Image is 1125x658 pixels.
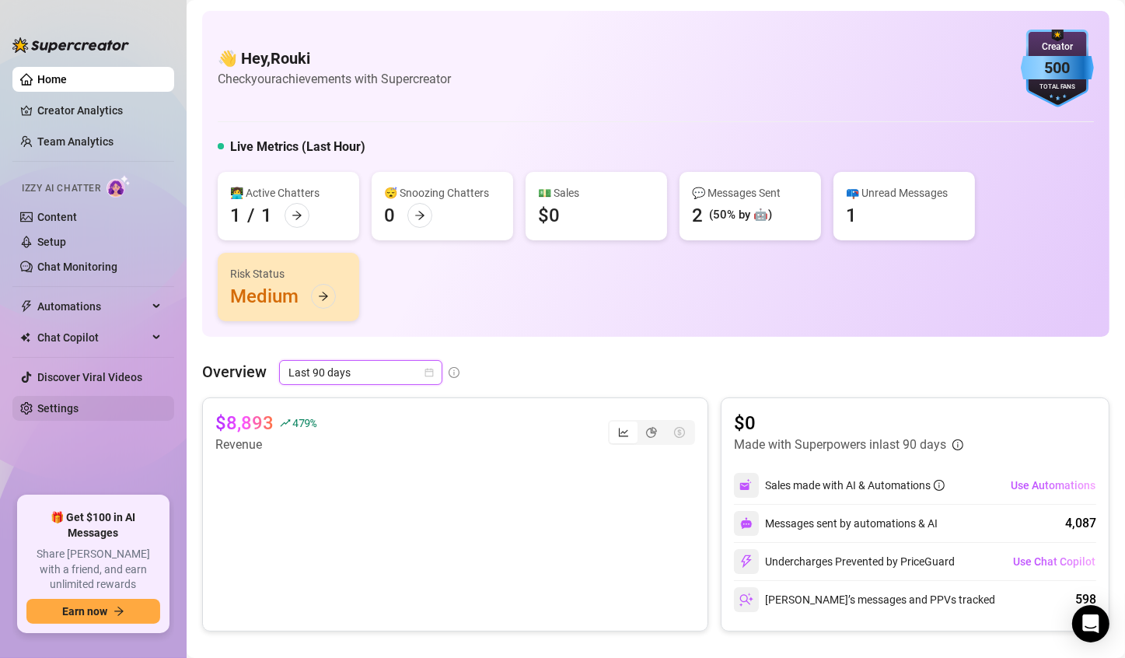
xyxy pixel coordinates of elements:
article: $8,893 [215,411,274,436]
span: Automations [37,294,148,319]
span: dollar-circle [674,427,685,438]
h4: 👋 Hey, Rouki [218,47,451,69]
span: 🎁 Get $100 in AI Messages [26,510,160,541]
div: Open Intercom Messenger [1072,605,1109,642]
a: Chat Monitoring [37,261,117,273]
article: $0 [734,411,963,436]
span: Earn now [62,605,107,618]
img: AI Chatter [107,175,131,198]
span: Last 90 days [288,361,433,384]
span: rise [280,418,291,429]
h5: Live Metrics (Last Hour) [230,138,365,156]
a: Setup [37,236,66,248]
div: (50% by 🤖) [709,206,772,225]
div: 😴 Snoozing Chatters [384,184,501,201]
div: 1 [846,203,857,228]
img: svg%3e [739,478,753,492]
button: Use Chat Copilot [1012,549,1096,574]
div: 💬 Messages Sent [692,184,809,201]
div: Undercharges Prevented by PriceGuard [734,549,955,574]
span: info-circle [449,367,459,378]
div: $0 [538,203,560,228]
span: arrow-right [114,606,124,617]
a: Home [37,73,67,86]
div: segmented control [608,420,695,445]
span: Share [PERSON_NAME] with a friend, and earn unlimited rewards [26,547,160,593]
img: blue-badge-DgoSNQY1.svg [1021,30,1094,107]
article: Overview [202,360,267,383]
span: thunderbolt [20,300,33,313]
div: 👩‍💻 Active Chatters [230,184,347,201]
span: Use Chat Copilot [1013,555,1095,568]
span: arrow-right [414,210,425,221]
span: info-circle [934,480,945,491]
span: Chat Copilot [37,325,148,350]
div: 📪 Unread Messages [846,184,963,201]
img: svg%3e [739,555,753,569]
a: Team Analytics [37,135,114,148]
button: Earn nowarrow-right [26,599,160,624]
article: Made with Superpowers in last 90 days [734,436,946,454]
span: arrow-right [318,291,329,302]
div: 500 [1021,56,1094,80]
article: Check your achievements with Supercreator [218,69,451,89]
span: line-chart [618,427,629,438]
span: arrow-right [292,210,302,221]
img: svg%3e [739,593,753,607]
a: Content [37,211,77,223]
div: 1 [230,203,241,228]
div: Creator [1021,40,1094,54]
div: Risk Status [230,265,347,282]
div: 1 [261,203,272,228]
a: Settings [37,402,79,415]
img: logo-BBDzfeDw.svg [12,37,129,53]
span: calendar [424,368,434,377]
div: 0 [384,203,395,228]
div: Sales made with AI & Automations [765,477,945,494]
div: [PERSON_NAME]’s messages and PPVs tracked [734,587,995,612]
div: 598 [1075,590,1096,609]
button: Use Automations [1010,473,1096,498]
a: Creator Analytics [37,98,162,123]
span: 479 % [292,415,316,430]
a: Discover Viral Videos [37,371,142,383]
span: info-circle [952,439,963,450]
div: 💵 Sales [538,184,655,201]
span: pie-chart [646,427,657,438]
span: Use Automations [1011,479,1095,492]
img: svg%3e [740,517,753,530]
div: Messages sent by automations & AI [734,511,938,536]
span: Izzy AI Chatter [22,181,100,196]
div: 2 [692,203,703,228]
article: Revenue [215,436,316,454]
img: Chat Copilot [20,332,30,343]
div: Total Fans [1021,82,1094,93]
div: 4,087 [1065,514,1096,533]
